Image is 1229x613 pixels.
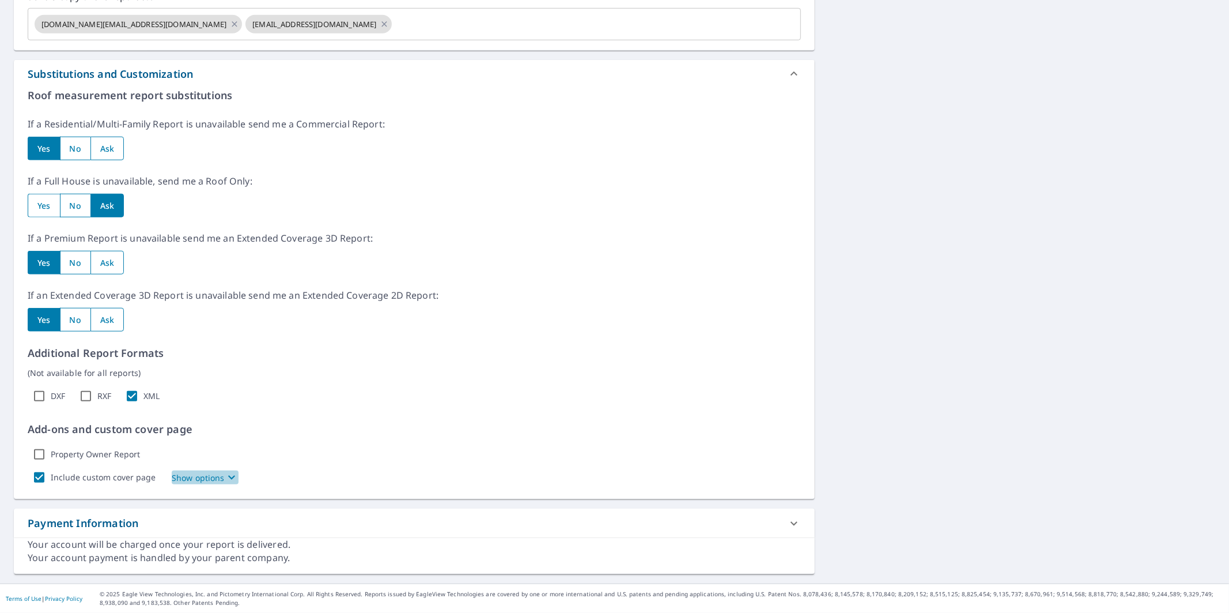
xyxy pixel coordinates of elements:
label: Include custom cover page [51,472,156,483]
p: If a Full House is unavailable, send me a Roof Only: [28,174,801,188]
div: Substitutions and Customization [14,60,815,88]
p: © 2025 Eagle View Technologies, Inc. and Pictometry International Corp. All Rights Reserved. Repo... [100,590,1223,607]
label: XML [143,391,160,401]
div: Your account payment is handled by your parent company. [28,551,801,565]
div: Substitutions and Customization [28,66,193,82]
p: (Not available for all reports) [28,367,801,379]
div: Payment Information [14,509,815,538]
button: Show options [172,471,239,484]
label: Property Owner Report [51,449,140,460]
div: Your account will be charged once your report is delivered. [28,538,801,551]
p: If a Residential/Multi-Family Report is unavailable send me a Commercial Report: [28,117,801,131]
div: [DOMAIN_NAME][EMAIL_ADDRESS][DOMAIN_NAME] [35,15,242,33]
p: If a Premium Report is unavailable send me an Extended Coverage 3D Report: [28,231,801,245]
a: Privacy Policy [45,595,82,603]
div: Payment Information [28,516,138,531]
p: Add-ons and custom cover page [28,422,801,437]
p: Additional Report Formats [28,345,801,361]
div: [EMAIL_ADDRESS][DOMAIN_NAME] [245,15,392,33]
label: DXF [51,391,65,401]
p: | [6,595,82,602]
p: If an Extended Coverage 3D Report is unavailable send me an Extended Coverage 2D Report: [28,288,801,302]
p: Roof measurement report substitutions [28,88,801,103]
span: [EMAIL_ADDRESS][DOMAIN_NAME] [245,19,383,30]
a: Terms of Use [6,595,41,603]
span: [DOMAIN_NAME][EMAIL_ADDRESS][DOMAIN_NAME] [35,19,233,30]
label: RXF [97,391,111,401]
p: Show options [172,472,225,484]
